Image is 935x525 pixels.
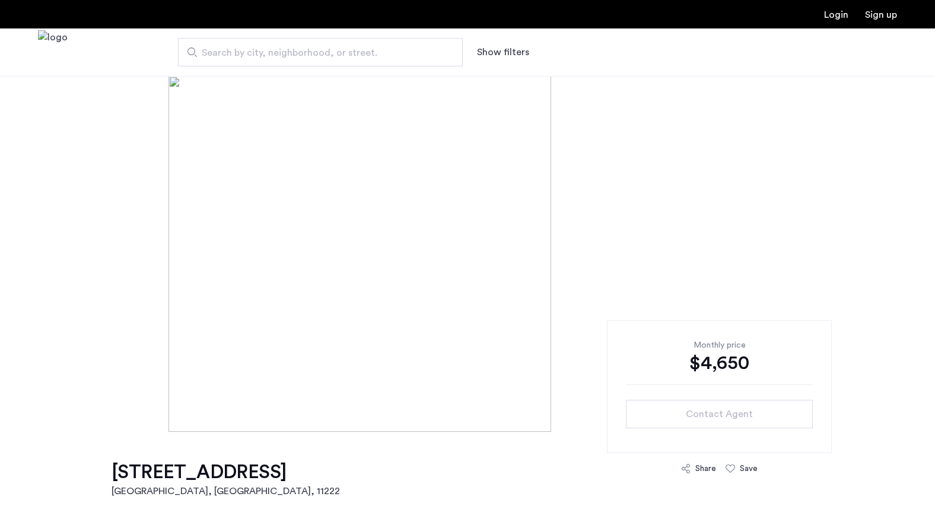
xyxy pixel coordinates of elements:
h1: [STREET_ADDRESS] [112,460,340,484]
a: [STREET_ADDRESS][GEOGRAPHIC_DATA], [GEOGRAPHIC_DATA], 11222 [112,460,340,498]
div: Share [695,463,716,475]
span: Contact Agent [686,407,753,421]
button: Show or hide filters [477,45,529,59]
div: $4,650 [626,351,813,375]
a: Cazamio Logo [38,30,68,75]
h2: [GEOGRAPHIC_DATA], [GEOGRAPHIC_DATA] , 11222 [112,484,340,498]
input: Apartment Search [178,38,463,66]
img: [object%20Object] [168,76,767,432]
button: button [626,400,813,428]
a: Registration [865,10,897,20]
div: Save [740,463,758,475]
div: Monthly price [626,339,813,351]
span: Search by city, neighborhood, or street. [202,46,430,60]
img: logo [38,30,68,75]
a: Login [824,10,848,20]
